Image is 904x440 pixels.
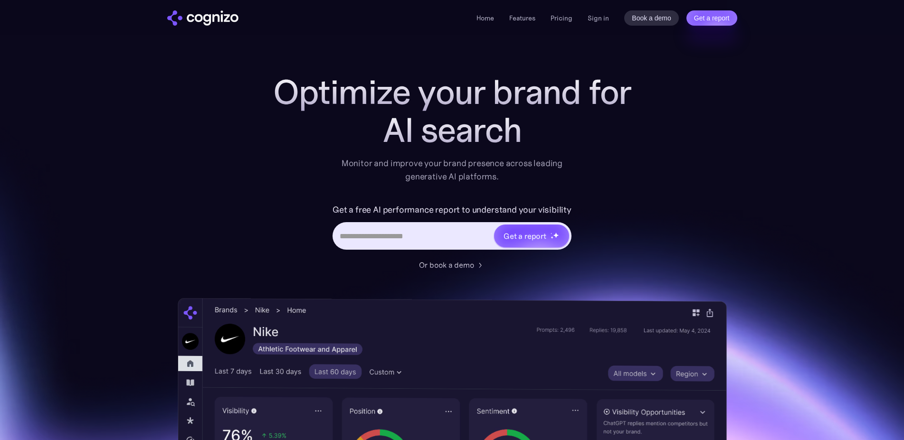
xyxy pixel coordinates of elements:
[504,230,546,242] div: Get a report
[167,10,238,26] img: cognizo logo
[476,14,494,22] a: Home
[686,10,737,26] a: Get a report
[551,236,554,239] img: star
[333,202,571,254] form: Hero URL Input Form
[419,259,485,271] a: Or book a demo
[551,233,552,234] img: star
[333,202,571,217] label: Get a free AI performance report to understand your visibility
[553,232,559,238] img: star
[509,14,535,22] a: Features
[419,259,474,271] div: Or book a demo
[551,14,572,22] a: Pricing
[588,12,609,24] a: Sign in
[167,10,238,26] a: home
[335,157,569,183] div: Monitor and improve your brand presence across leading generative AI platforms.
[624,10,679,26] a: Book a demo
[262,111,642,149] div: AI search
[493,224,570,248] a: Get a reportstarstarstar
[262,73,642,111] h1: Optimize your brand for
